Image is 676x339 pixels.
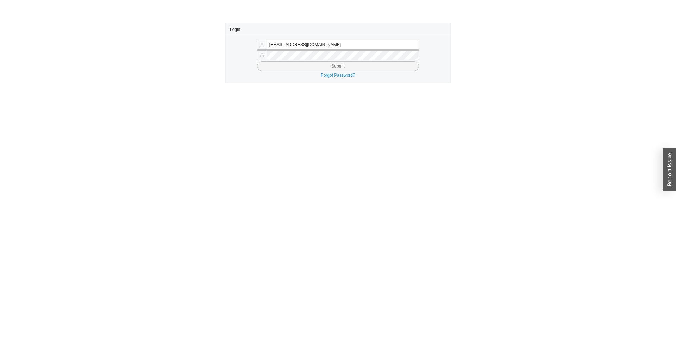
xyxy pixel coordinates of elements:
div: Login [230,23,446,36]
span: lock [260,53,264,57]
a: Forgot Password? [321,73,355,78]
button: Submit [257,61,419,71]
span: user [260,43,264,47]
input: Email [267,40,419,50]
